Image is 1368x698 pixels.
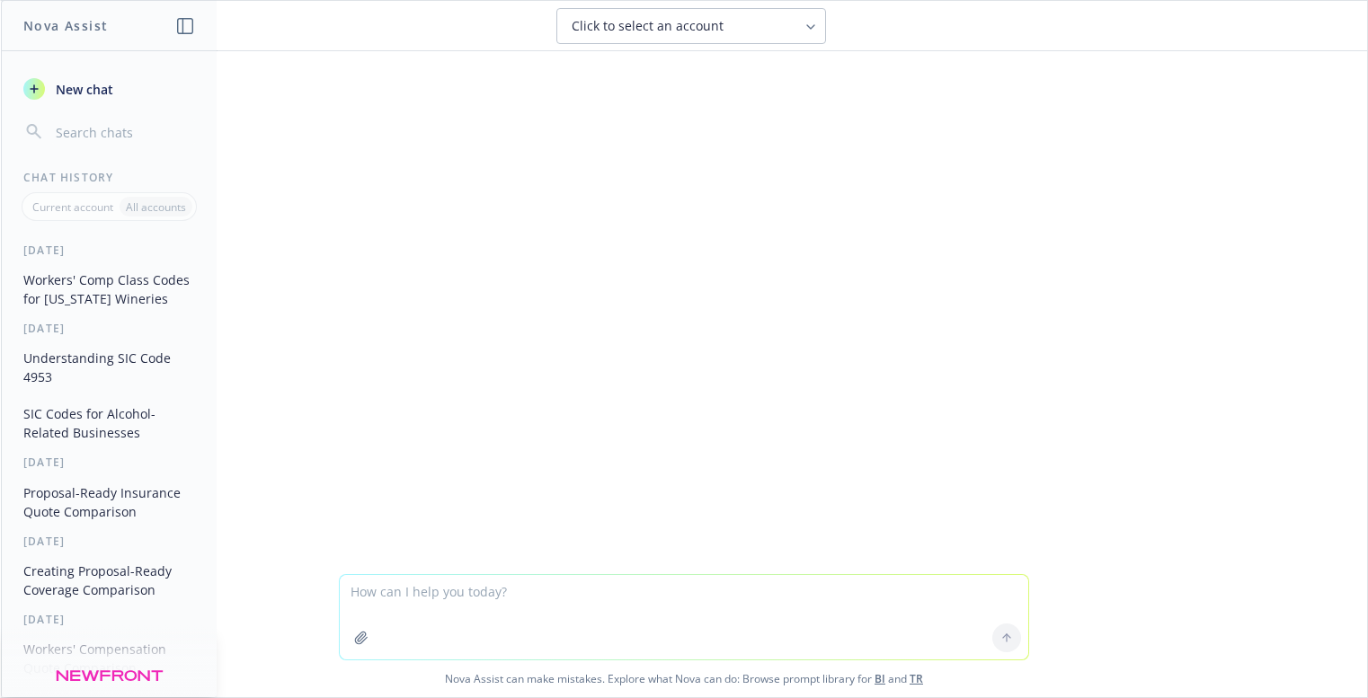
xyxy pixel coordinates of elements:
[16,634,202,683] button: Workers' Compensation Quote Comparison
[910,671,923,686] a: TR
[52,80,113,99] span: New chat
[2,170,217,185] div: Chat History
[16,478,202,526] button: Proposal-Ready Insurance Quote Comparison
[16,73,202,105] button: New chat
[23,16,108,35] h1: Nova Assist
[875,671,885,686] a: BI
[556,8,826,44] button: Click to select an account
[16,556,202,605] button: Creating Proposal-Ready Coverage Comparison
[2,455,217,470] div: [DATE]
[32,199,113,215] p: Current account
[52,119,195,145] input: Search chats
[16,265,202,314] button: Workers' Comp Class Codes for [US_STATE] Wineries
[8,660,1360,697] span: Nova Assist can make mistakes. Explore what Nova can do: Browse prompt library for and
[2,612,217,627] div: [DATE]
[2,243,217,258] div: [DATE]
[16,399,202,447] button: SIC Codes for Alcohol-Related Businesses
[2,321,217,336] div: [DATE]
[572,17,724,35] span: Click to select an account
[126,199,186,215] p: All accounts
[2,534,217,549] div: [DATE]
[16,343,202,392] button: Understanding SIC Code 4953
